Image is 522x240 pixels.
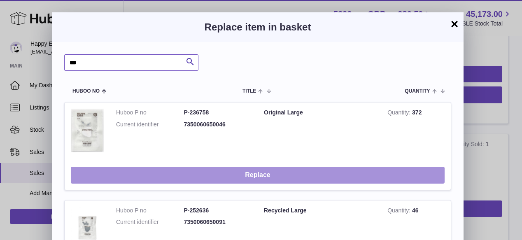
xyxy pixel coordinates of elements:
[71,167,445,184] button: Replace
[184,207,252,214] dd: P-252636
[71,109,104,152] img: Original Large
[405,89,430,94] span: Quantity
[242,89,256,94] span: Title
[64,21,451,34] h3: Replace item in basket
[381,103,451,160] td: 372
[116,109,184,117] dt: Huboo P no
[387,109,412,118] strong: Quantity
[184,218,252,226] dd: 7350060650091
[72,89,100,94] span: Huboo no
[116,121,184,128] dt: Current identifier
[387,207,412,216] strong: Quantity
[116,218,184,226] dt: Current identifier
[116,207,184,214] dt: Huboo P no
[184,121,252,128] dd: 7350060650046
[258,103,381,160] td: Original Large
[450,19,459,29] button: ×
[184,109,252,117] dd: P-236758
